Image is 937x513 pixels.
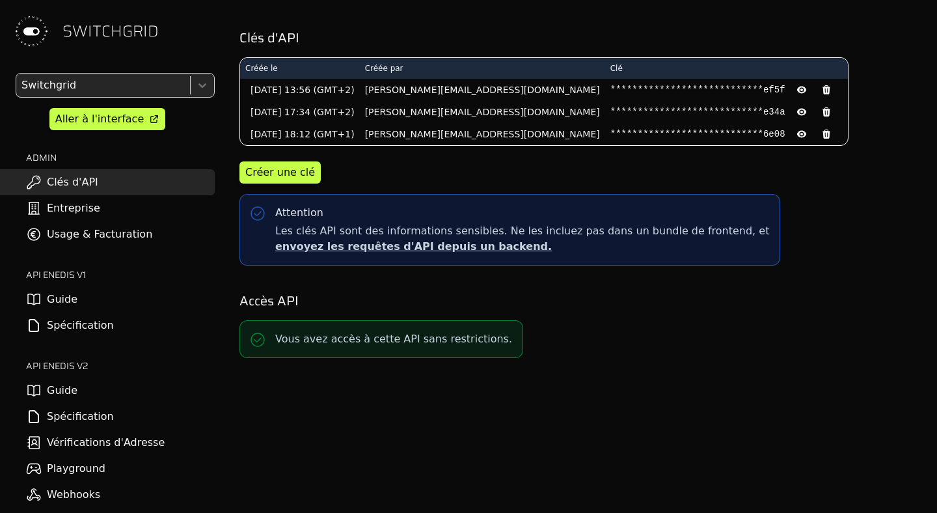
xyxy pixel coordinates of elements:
td: [DATE] 13:56 (GMT+2) [240,79,360,101]
h2: Clés d'API [239,29,919,47]
h2: ADMIN [26,151,215,164]
td: [DATE] 18:12 (GMT+1) [240,123,360,145]
a: Aller à l'interface [49,108,165,130]
div: Attention [275,205,323,221]
h2: API ENEDIS v1 [26,268,215,281]
td: [DATE] 17:34 (GMT+2) [240,101,360,123]
img: Switchgrid Logo [10,10,52,52]
th: Créée le [240,58,360,79]
p: Vous avez accès à cette API sans restrictions. [275,331,512,347]
h2: Accès API [239,292,919,310]
h2: API ENEDIS v2 [26,359,215,372]
div: Aller à l'interface [55,111,144,127]
td: [PERSON_NAME][EMAIL_ADDRESS][DOMAIN_NAME] [360,101,605,123]
th: Créée par [360,58,605,79]
td: [PERSON_NAME][EMAIL_ADDRESS][DOMAIN_NAME] [360,79,605,101]
button: Créer une clé [239,161,321,184]
th: Clé [605,58,848,79]
div: Créer une clé [245,165,315,180]
span: Les clés API sont des informations sensibles. Ne les incluez pas dans un bundle de frontend, et [275,223,769,255]
span: SWITCHGRID [62,21,159,42]
p: envoyez les requêtes d'API depuis un backend. [275,239,769,255]
td: [PERSON_NAME][EMAIL_ADDRESS][DOMAIN_NAME] [360,123,605,145]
